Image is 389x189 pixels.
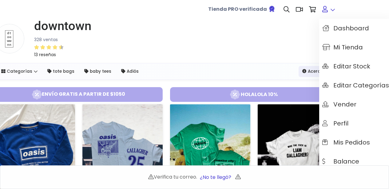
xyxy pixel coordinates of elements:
[117,66,142,77] a: Adiós
[208,6,267,13] b: Tienda PRO verificada
[241,91,267,98] p: HOLALOLA
[34,19,91,33] h1: downtown
[322,139,370,146] span: Mis pedidos
[322,25,369,32] span: Dashboard
[197,171,234,184] button: ¿No te llegó?
[322,63,370,70] span: Editar Stock
[34,52,56,58] small: 13 reseñas
[81,66,115,77] a: baby tees
[29,19,91,33] a: downtown
[34,43,91,58] a: 13 reseñas
[268,91,278,98] p: 10%
[322,101,356,108] span: Vender
[322,44,363,51] span: Mi tienda
[322,158,359,165] span: Balance
[34,44,64,51] div: 4.62 / 5
[322,82,389,89] span: Editar Categorías
[44,66,78,77] a: tote bags
[322,120,348,127] span: Perfil
[268,5,276,13] img: Tienda verificada
[34,37,58,43] small: 328 ventas
[299,66,334,77] a: Acerca de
